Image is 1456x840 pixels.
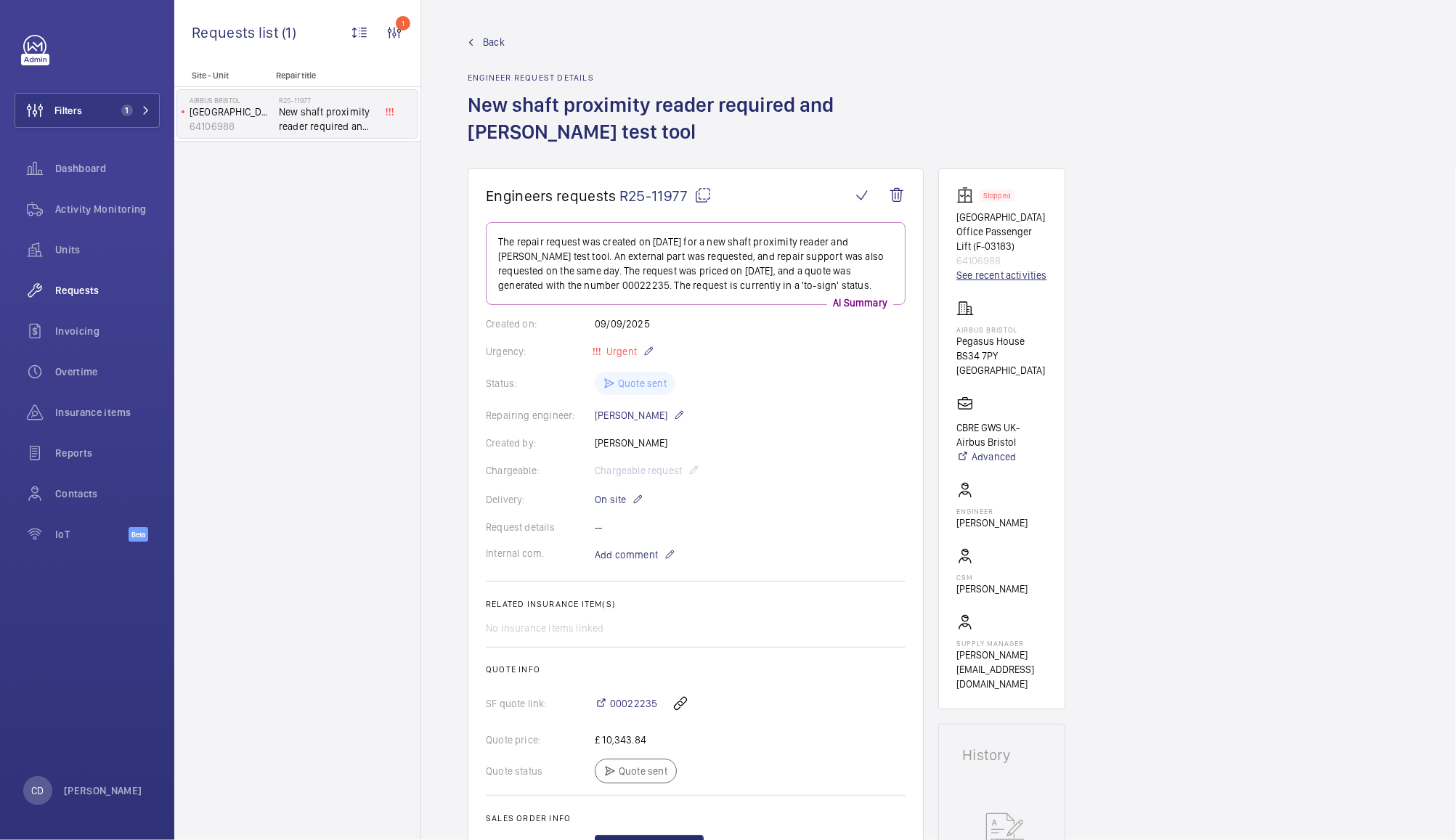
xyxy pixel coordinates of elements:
p: [GEOGRAPHIC_DATA] Office Passenger Lift (F-03183) [190,105,273,119]
p: BS34 7PY [GEOGRAPHIC_DATA] [956,348,1047,378]
span: Beta [129,527,148,542]
p: Repair title [276,70,372,81]
h1: New shaft proximity reader required and [PERSON_NAME] test tool [468,91,924,168]
span: 1 [121,105,133,116]
span: R25-11977 [619,187,712,205]
h1: History [962,748,1041,762]
span: Requests [55,283,160,298]
h2: R25-11977 [279,96,375,105]
span: Overtime [55,364,160,379]
span: Add comment [595,547,658,562]
p: Stopped [983,193,1011,198]
p: Supply manager [956,639,1047,648]
p: 64106988 [190,119,273,134]
h2: Sales order info [486,813,906,823]
span: Back [483,35,505,49]
h2: Engineer request details [468,73,924,83]
span: Urgent [603,346,637,357]
a: Advanced [956,449,1047,464]
p: The repair request was created on [DATE] for a new shaft proximity reader and [PERSON_NAME] test ... [498,235,893,293]
span: Insurance items [55,405,160,420]
p: [PERSON_NAME][EMAIL_ADDRESS][DOMAIN_NAME] [956,648,1047,691]
p: CD [31,783,44,798]
span: Dashboard [55,161,160,176]
a: 00022235 [595,696,657,711]
p: [PERSON_NAME] [956,582,1028,596]
p: Site - Unit [174,70,270,81]
span: Reports [55,446,160,460]
a: See recent activities [956,268,1047,282]
span: Filters [54,103,82,118]
span: 00022235 [610,696,657,711]
span: Engineers requests [486,187,617,205]
span: Units [55,242,160,257]
p: CSM [956,573,1028,582]
h2: Quote info [486,664,906,674]
p: Pegasus House [956,334,1047,348]
span: IoT [55,527,129,542]
p: On site [595,491,643,508]
h2: Related insurance item(s) [486,599,906,609]
p: [PERSON_NAME] [64,783,142,798]
p: AI Summary [827,295,893,310]
span: Invoicing [55,324,160,338]
p: [PERSON_NAME] [595,407,685,424]
p: Engineer [956,507,1028,515]
p: [GEOGRAPHIC_DATA] Office Passenger Lift (F-03183) [956,210,1047,253]
p: CBRE GWS UK- Airbus Bristol [956,420,1047,449]
span: Activity Monitoring [55,202,160,216]
span: Requests list [192,23,282,41]
button: Filters1 [15,93,160,128]
span: Contacts [55,486,160,501]
p: Airbus Bristol [956,325,1047,334]
img: elevator.svg [956,187,980,204]
span: New shaft proximity reader required and [PERSON_NAME] test tool [279,105,375,134]
p: 64106988 [956,253,1047,268]
p: Airbus Bristol [190,96,273,105]
p: [PERSON_NAME] [956,515,1028,530]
